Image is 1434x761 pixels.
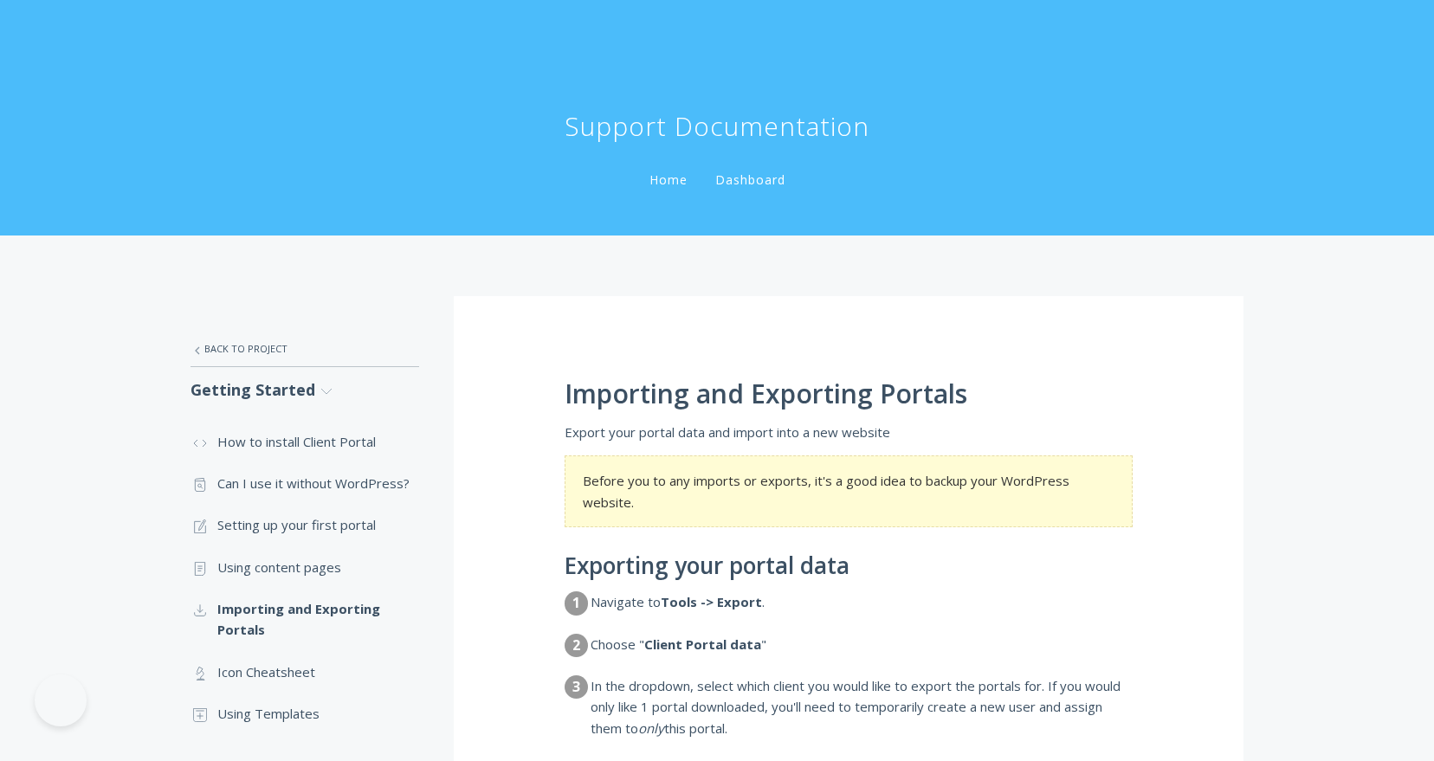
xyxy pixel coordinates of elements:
[191,504,419,545] a: Setting up your first portal
[565,455,1133,527] section: Before you to any imports or exports, it's a good idea to backup your WordPress website.
[565,422,1133,442] p: Export your portal data and import into a new website
[191,651,419,693] a: Icon Cheatsheet
[565,634,588,657] dt: 2
[191,331,419,367] a: Back to Project
[591,591,1133,629] dd: Navigate to .
[565,675,588,699] dt: 3
[565,553,1133,579] h2: Exporting your portal data
[646,171,691,188] a: Home
[565,591,588,615] dt: 1
[565,379,1133,409] h1: Importing and Exporting Portals
[638,719,664,737] em: only
[565,109,869,144] h1: Support Documentation
[35,674,87,726] iframe: Toggle Customer Support
[644,635,761,653] strong: Client Portal data
[661,593,762,610] strong: Tools -> Export
[191,421,419,462] a: How to install Client Portal
[191,546,419,588] a: Using content pages
[191,588,419,651] a: Importing and Exporting Portals
[591,634,1133,671] dd: Choose " "
[712,171,789,188] a: Dashboard
[191,462,419,504] a: Can I use it without WordPress?
[191,367,419,413] a: Getting Started
[191,693,419,734] a: Using Templates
